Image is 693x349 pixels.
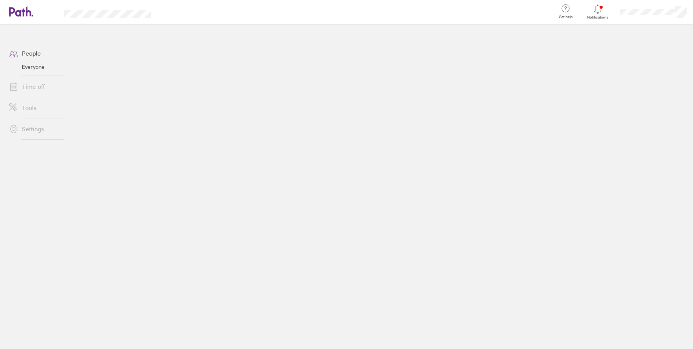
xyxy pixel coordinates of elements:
a: Settings [3,121,64,136]
a: Time off [3,79,64,94]
span: Get help [553,15,578,19]
a: Notifications [586,4,610,20]
a: People [3,46,64,61]
span: Notifications [586,15,610,20]
a: Tools [3,100,64,115]
a: Everyone [3,61,64,73]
